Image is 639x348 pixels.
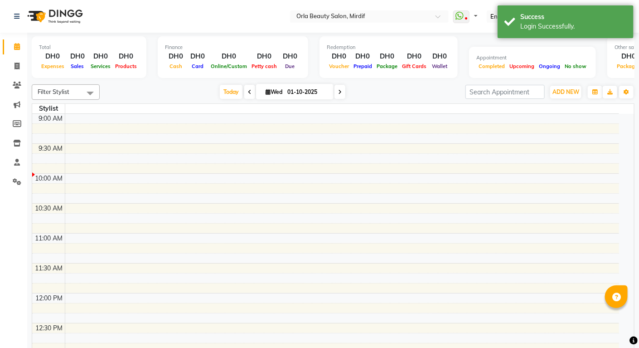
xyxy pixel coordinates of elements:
[476,54,589,62] div: Appointment
[88,51,113,62] div: DH0
[400,63,429,69] span: Gift Cards
[67,51,88,62] div: DH0
[374,51,400,62] div: DH0
[429,51,450,62] div: DH0
[34,204,65,213] div: 10:30 AM
[327,44,450,51] div: Redemption
[507,63,537,69] span: Upcoming
[113,51,139,62] div: DH0
[34,234,65,243] div: 11:00 AM
[39,44,139,51] div: Total
[187,51,208,62] div: DH0
[32,104,65,113] div: Stylist
[88,63,113,69] span: Services
[37,114,65,123] div: 9:00 AM
[476,63,507,69] span: Completed
[208,63,249,69] span: Online/Custom
[520,12,627,22] div: Success
[351,51,374,62] div: DH0
[263,88,285,95] span: Wed
[285,85,330,99] input: 2025-10-01
[39,63,67,69] span: Expenses
[562,63,589,69] span: No show
[23,4,85,29] img: logo
[167,63,184,69] span: Cash
[327,51,351,62] div: DH0
[34,264,65,273] div: 11:30 AM
[283,63,297,69] span: Due
[165,51,187,62] div: DH0
[465,85,545,99] input: Search Appointment
[327,63,351,69] span: Voucher
[279,51,301,62] div: DH0
[37,144,65,153] div: 9:30 AM
[400,51,429,62] div: DH0
[550,86,581,98] button: ADD NEW
[249,51,279,62] div: DH0
[34,294,65,303] div: 12:00 PM
[208,51,249,62] div: DH0
[38,88,69,95] span: Filter Stylist
[34,174,65,183] div: 10:00 AM
[34,323,65,333] div: 12:30 PM
[113,63,139,69] span: Products
[520,22,627,31] div: Login Successfully.
[351,63,374,69] span: Prepaid
[537,63,562,69] span: Ongoing
[69,63,87,69] span: Sales
[249,63,279,69] span: Petty cash
[374,63,400,69] span: Package
[189,63,206,69] span: Card
[220,85,242,99] span: Today
[39,51,67,62] div: DH0
[552,88,579,95] span: ADD NEW
[430,63,450,69] span: Wallet
[165,44,301,51] div: Finance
